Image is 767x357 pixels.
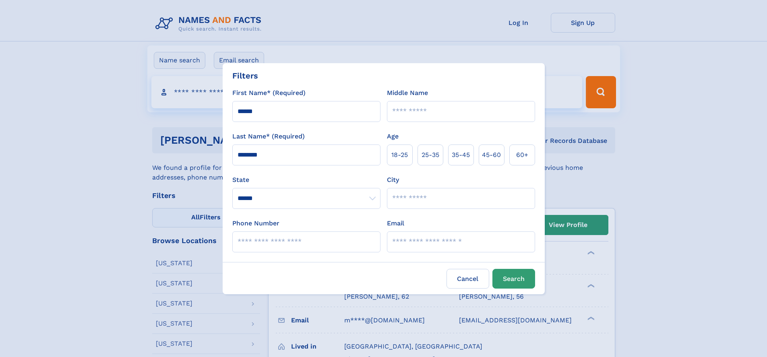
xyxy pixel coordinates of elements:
label: Cancel [447,269,489,289]
button: Search [492,269,535,289]
label: Phone Number [232,219,279,228]
label: Middle Name [387,88,428,98]
label: Email [387,219,404,228]
label: Last Name* (Required) [232,132,305,141]
span: 18‑25 [391,150,408,160]
span: 45‑60 [482,150,501,160]
label: Age [387,132,399,141]
span: 60+ [516,150,528,160]
label: First Name* (Required) [232,88,306,98]
span: 35‑45 [452,150,470,160]
span: 25‑35 [422,150,439,160]
label: State [232,175,380,185]
div: Filters [232,70,258,82]
label: City [387,175,399,185]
